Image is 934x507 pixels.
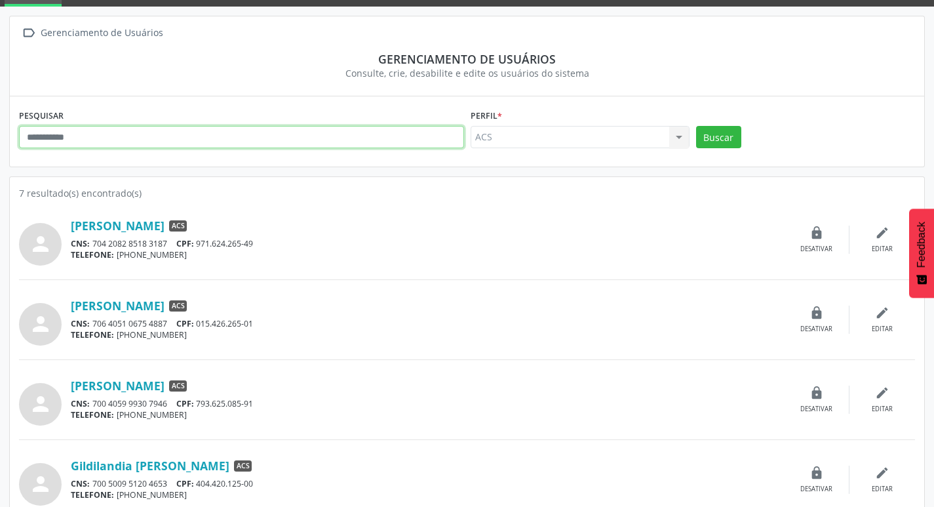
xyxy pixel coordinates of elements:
[71,329,114,340] span: TELEFONE:
[875,306,889,320] i: edit
[19,186,915,200] div: 7 resultado(s) encontrado(s)
[71,329,784,340] div: [PHONE_NUMBER]
[176,398,194,409] span: CPF:
[71,378,165,393] a: [PERSON_NAME]
[872,245,893,254] div: Editar
[71,218,165,233] a: [PERSON_NAME]
[809,386,824,400] i: lock
[71,238,90,249] span: CNS:
[29,232,52,256] i: person
[71,298,165,313] a: [PERSON_NAME]
[875,226,889,240] i: edit
[71,489,114,500] span: TELEFONE:
[71,489,784,500] div: [PHONE_NUMBER]
[71,398,784,409] div: 700 4059 9930 7946 793.625.085-91
[71,318,90,329] span: CNS:
[872,485,893,494] div: Editar
[176,238,194,249] span: CPF:
[71,249,114,260] span: TELEFONE:
[29,392,52,416] i: person
[71,409,114,420] span: TELEFONE:
[471,106,502,126] label: Perfil
[19,106,64,126] label: PESQUISAR
[71,318,784,329] div: 706 4051 0675 4887 015.426.265-01
[19,24,38,43] i: 
[800,245,832,254] div: Desativar
[872,325,893,334] div: Editar
[38,24,165,43] div: Gerenciamento de Usuários
[909,209,934,298] button: Feedback - Mostrar pesquisa
[29,312,52,336] i: person
[71,398,90,409] span: CNS:
[169,300,187,312] span: ACS
[71,409,784,420] div: [PHONE_NUMBER]
[809,466,824,480] i: lock
[176,318,194,329] span: CPF:
[169,380,187,392] span: ACS
[875,466,889,480] i: edit
[71,458,229,473] a: Gildilandia [PERSON_NAME]
[19,24,165,43] a:  Gerenciamento de Usuários
[916,222,927,268] span: Feedback
[28,52,906,66] div: Gerenciamento de usuários
[169,220,187,232] span: ACS
[800,325,832,334] div: Desativar
[809,306,824,320] i: lock
[176,478,194,489] span: CPF:
[872,405,893,414] div: Editar
[875,386,889,400] i: edit
[71,249,784,260] div: [PHONE_NUMBER]
[28,66,906,80] div: Consulte, crie, desabilite e edite os usuários do sistema
[71,238,784,249] div: 704 2082 8518 3187 971.624.265-49
[71,478,784,489] div: 700 5009 5120 4653 404.420.125-00
[71,478,90,489] span: CNS:
[800,405,832,414] div: Desativar
[809,226,824,240] i: lock
[800,485,832,494] div: Desativar
[234,460,252,472] span: ACS
[696,126,741,148] button: Buscar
